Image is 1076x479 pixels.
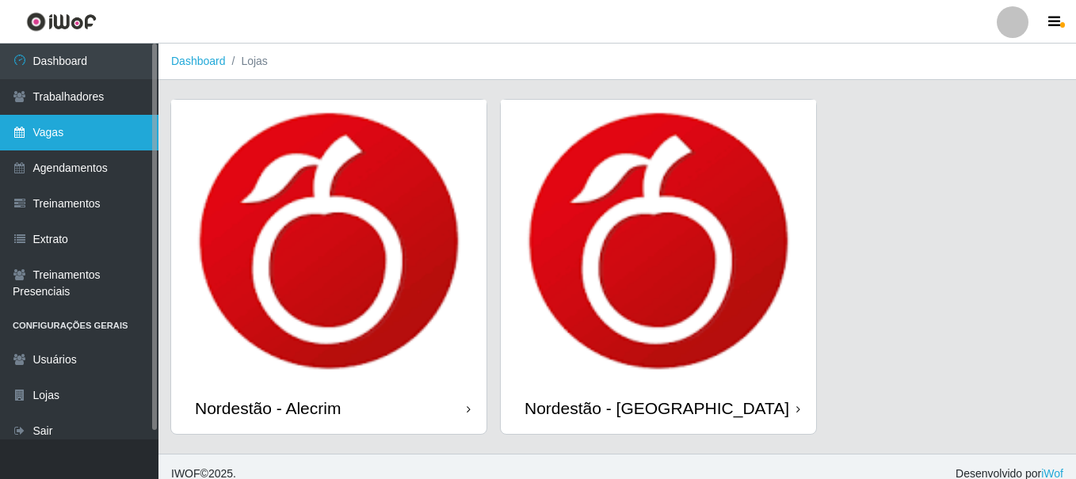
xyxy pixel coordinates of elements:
nav: breadcrumb [158,44,1076,80]
img: cardImg [501,100,816,382]
img: CoreUI Logo [26,12,97,32]
a: Dashboard [171,55,226,67]
img: cardImg [171,100,486,382]
div: Nordestão - Alecrim [195,398,341,418]
a: Nordestão - [GEOGRAPHIC_DATA] [501,100,816,434]
li: Lojas [226,53,268,70]
a: Nordestão - Alecrim [171,100,486,434]
div: Nordestão - [GEOGRAPHIC_DATA] [525,398,789,418]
